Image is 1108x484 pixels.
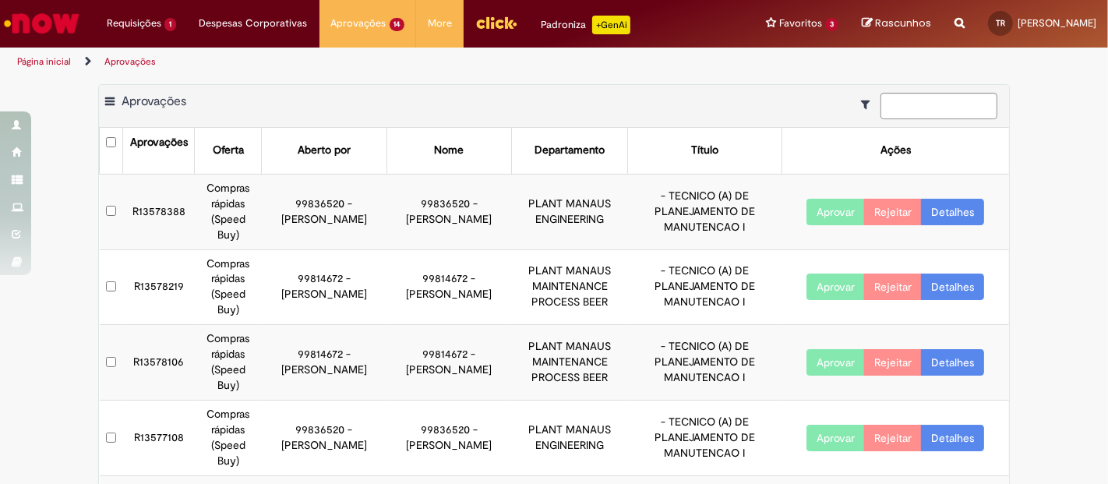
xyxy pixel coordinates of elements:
td: Compras rápidas (Speed Buy) [195,249,262,325]
span: Favoritos [779,16,822,31]
span: Aprovações [331,16,386,31]
span: Rascunhos [875,16,931,30]
a: Página inicial [17,55,71,68]
td: 99814672 - [PERSON_NAME] [386,249,512,325]
td: - TECNICO (A) DE PLANEJAMENTO DE MANUTENCAO I [628,401,782,476]
span: TR [996,18,1005,28]
td: Compras rápidas (Speed Buy) [195,401,262,476]
p: +GenAi [592,16,630,34]
td: - TECNICO (A) DE PLANEJAMENTO DE MANUTENCAO I [628,325,782,401]
a: Detalhes [921,199,984,225]
span: Aprovações [122,94,186,109]
span: Despesas Corporativas [199,16,308,31]
img: ServiceNow [2,8,82,39]
button: Rejeitar [864,199,922,225]
td: PLANT MANAUS ENGINEERING [512,401,628,476]
span: 14 [390,18,405,31]
td: 99836520 - [PERSON_NAME] [261,174,386,249]
td: PLANT MANAUS MAINTENANCE PROCESS BEER [512,249,628,325]
div: Oferta [213,143,244,158]
td: 99836520 - [PERSON_NAME] [261,401,386,476]
button: Aprovar [806,199,865,225]
td: R13577108 [123,401,195,476]
div: Padroniza [541,16,630,34]
a: Aprovações [104,55,156,68]
a: Detalhes [921,425,984,451]
a: Detalhes [921,274,984,300]
a: Detalhes [921,349,984,376]
td: Compras rápidas (Speed Buy) [195,325,262,401]
span: Requisições [107,16,161,31]
button: Aprovar [806,349,865,376]
div: Aberto por [298,143,351,158]
span: [PERSON_NAME] [1018,16,1096,30]
td: 99836520 - [PERSON_NAME] [386,401,512,476]
td: 99814672 - [PERSON_NAME] [386,325,512,401]
td: - TECNICO (A) DE PLANEJAMENTO DE MANUTENCAO I [628,249,782,325]
td: PLANT MANAUS MAINTENANCE PROCESS BEER [512,325,628,401]
span: More [428,16,452,31]
span: 3 [825,18,838,31]
img: click_logo_yellow_360x200.png [475,11,517,34]
td: 99814672 - [PERSON_NAME] [261,325,386,401]
td: 99814672 - [PERSON_NAME] [261,249,386,325]
span: 1 [164,18,176,31]
div: Aprovações [130,135,188,150]
i: Mostrar filtros para: Suas Solicitações [861,99,877,110]
button: Rejeitar [864,274,922,300]
td: R13578388 [123,174,195,249]
td: Compras rápidas (Speed Buy) [195,174,262,249]
div: Ações [880,143,911,158]
th: Aprovações [123,128,195,174]
td: R13578219 [123,249,195,325]
button: Aprovar [806,425,865,451]
td: R13578106 [123,325,195,401]
a: Rascunhos [862,16,931,31]
div: Departamento [535,143,605,158]
div: Título [691,143,718,158]
ul: Trilhas de página [12,48,727,76]
button: Rejeitar [864,425,922,451]
td: - TECNICO (A) DE PLANEJAMENTO DE MANUTENCAO I [628,174,782,249]
button: Aprovar [806,274,865,300]
td: 99836520 - [PERSON_NAME] [386,174,512,249]
td: PLANT MANAUS ENGINEERING [512,174,628,249]
button: Rejeitar [864,349,922,376]
div: Nome [434,143,464,158]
